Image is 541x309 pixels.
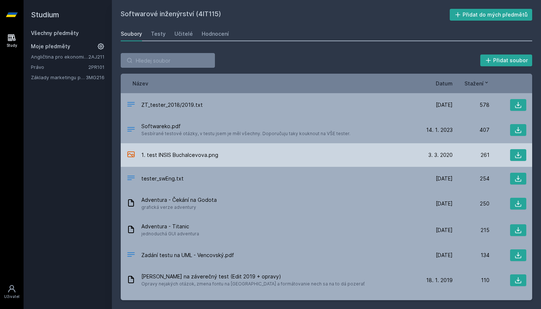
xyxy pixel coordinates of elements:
input: Hledej soubor [121,53,215,68]
span: 14. 1. 2023 [426,126,453,134]
div: Uživatel [4,294,20,299]
span: Adventura - Čekání na Godota [141,196,217,204]
button: Název [132,80,148,87]
button: Přidat do mých předmětů [450,9,533,21]
a: Study [1,29,22,52]
span: Moje předměty [31,43,70,50]
button: Stažení [464,80,489,87]
span: Adventura - Titanic [141,223,199,230]
a: 2PR101 [88,64,105,70]
div: 110 [453,277,489,284]
div: 261 [453,151,489,159]
span: grafická verze adventury [141,204,217,211]
span: 1. test INSIS Buchalcevova.png [141,151,218,159]
div: Testy [151,30,166,38]
span: Sesbírané testové otázky, v testu jsem je měl všechny. Doporučuju taky kouknout na VŠE tester. [141,130,350,137]
div: Hodnocení [202,30,229,38]
span: jednoduchá GUI adventura [141,230,199,238]
button: Přidat soubor [480,55,533,66]
div: TXT [127,173,135,184]
div: 250 [453,200,489,207]
span: 3. 3. 2020 [428,151,453,159]
span: Opravy nejakých otázok, zmena fontu na [GEOGRAPHIC_DATA] a formátovanie nech sa na to dá pozerať [141,280,365,288]
h2: Softwarové inženýrství (4IT115) [121,9,450,21]
span: tester_swEng.txt [141,175,184,182]
div: 407 [453,126,489,134]
div: 578 [453,101,489,109]
div: 134 [453,252,489,259]
a: Uživatel [1,281,22,303]
span: [DATE] [436,175,453,182]
div: Study [7,43,17,48]
div: Učitelé [174,30,193,38]
span: [DATE] [436,227,453,234]
a: Učitelé [174,27,193,41]
div: 215 [453,227,489,234]
span: Zadání testu na UML - Vencovský.pdf [141,252,234,259]
a: Soubory [121,27,142,41]
span: [DATE] [436,252,453,259]
span: Stažení [464,80,484,87]
div: TXT [127,100,135,110]
div: PNG [127,150,135,161]
a: Testy [151,27,166,41]
a: Hodnocení [202,27,229,41]
div: Soubory [121,30,142,38]
div: PDF [127,125,135,136]
a: Všechny předměty [31,30,79,36]
div: PDF [127,250,135,261]
a: 3MG216 [86,74,105,80]
a: Právo [31,63,88,71]
span: [DATE] [436,101,453,109]
span: 18. 1. 2019 [426,277,453,284]
a: 2AJ211 [88,54,105,60]
span: [PERSON_NAME] na záverečný test (Edit 2019 + opravy) [141,273,365,280]
a: Angličtina pro ekonomická studia 1 (B2/C1) [31,53,88,60]
span: ZT_tester_2018/2019.txt [141,101,203,109]
button: Datum [436,80,453,87]
span: Skupinový projekt [141,299,212,307]
div: 254 [453,175,489,182]
a: Základy marketingu pro informatiky a statistiky [31,74,86,81]
span: [DATE] [436,200,453,207]
span: Softwareko.pdf [141,123,350,130]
